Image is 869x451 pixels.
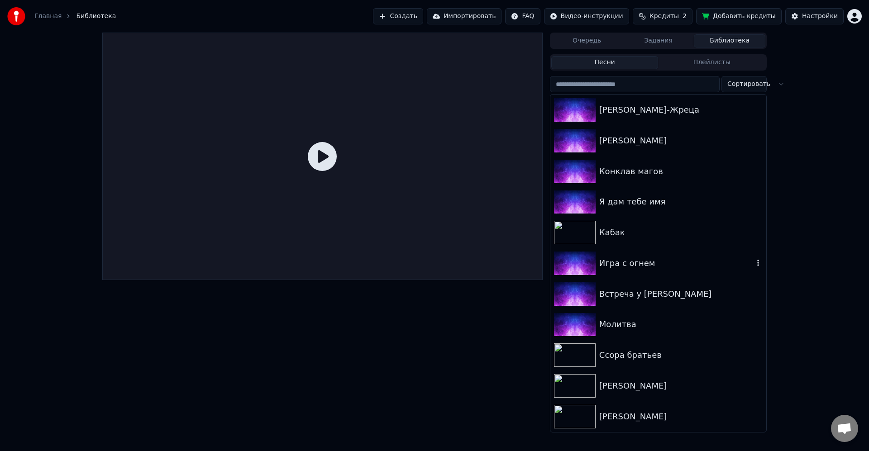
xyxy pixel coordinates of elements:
nav: breadcrumb [34,12,116,21]
div: [PERSON_NAME]-Жреца [599,104,763,116]
button: Песни [551,56,659,69]
button: Библиотека [694,34,765,47]
span: Сортировать [727,80,770,89]
div: Встреча у [PERSON_NAME] [599,288,763,300]
a: Открытый чат [831,415,858,442]
div: [PERSON_NAME] [599,380,763,392]
div: Ссора братьев [599,349,763,361]
button: Настройки [785,8,844,24]
span: Кредиты [649,12,679,21]
button: Задания [623,34,694,47]
div: Конклав магов [599,165,763,178]
button: Импортировать [427,8,502,24]
span: Библиотека [76,12,116,21]
span: 2 [683,12,687,21]
img: youka [7,7,25,25]
div: [PERSON_NAME] [599,410,763,423]
div: Настройки [802,12,838,21]
button: Кредиты2 [633,8,692,24]
button: Создать [373,8,423,24]
a: Главная [34,12,62,21]
div: Я дам тебе имя [599,195,763,208]
div: Игра с огнем [599,257,754,270]
div: Молитва [599,318,763,331]
button: Видео-инструкции [544,8,629,24]
button: Очередь [551,34,623,47]
div: [PERSON_NAME] [599,134,763,147]
button: Плейлисты [658,56,765,69]
div: Кабак [599,226,763,239]
button: FAQ [505,8,540,24]
button: Добавить кредиты [696,8,782,24]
